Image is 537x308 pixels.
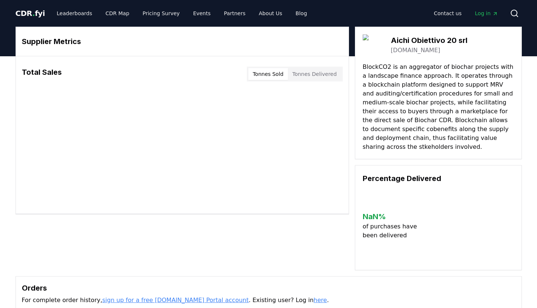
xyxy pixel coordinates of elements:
h3: Percentage Delivered [363,173,514,184]
a: CDR.fyi [16,8,45,19]
h3: NaN % [363,211,423,222]
a: here [313,297,327,304]
h3: Total Sales [22,67,62,81]
img: Aichi Obiettivo 20 srl-logo [363,34,383,55]
span: CDR fyi [16,9,45,18]
span: . [32,9,35,18]
nav: Main [428,7,504,20]
span: Log in [475,10,498,17]
a: Events [187,7,217,20]
a: Pricing Survey [137,7,185,20]
nav: Main [51,7,313,20]
p: BlockCO2 is an aggregator of biochar projects with a landscape finance approach. It operates thro... [363,63,514,151]
h3: Orders [22,282,516,294]
p: For complete order history, . Existing user? Log in . [22,296,516,305]
a: Log in [469,7,504,20]
a: CDR Map [100,7,135,20]
a: [DOMAIN_NAME] [391,46,440,55]
p: of purchases have been delivered [363,222,423,240]
h3: Supplier Metrics [22,36,343,47]
a: sign up for a free [DOMAIN_NAME] Portal account [102,297,249,304]
a: About Us [253,7,288,20]
a: Partners [218,7,251,20]
h3: Aichi Obiettivo 20 srl [391,35,467,46]
a: Blog [290,7,313,20]
button: Tonnes Sold [248,68,288,80]
a: Leaderboards [51,7,98,20]
button: Tonnes Delivered [288,68,341,80]
a: Contact us [428,7,467,20]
